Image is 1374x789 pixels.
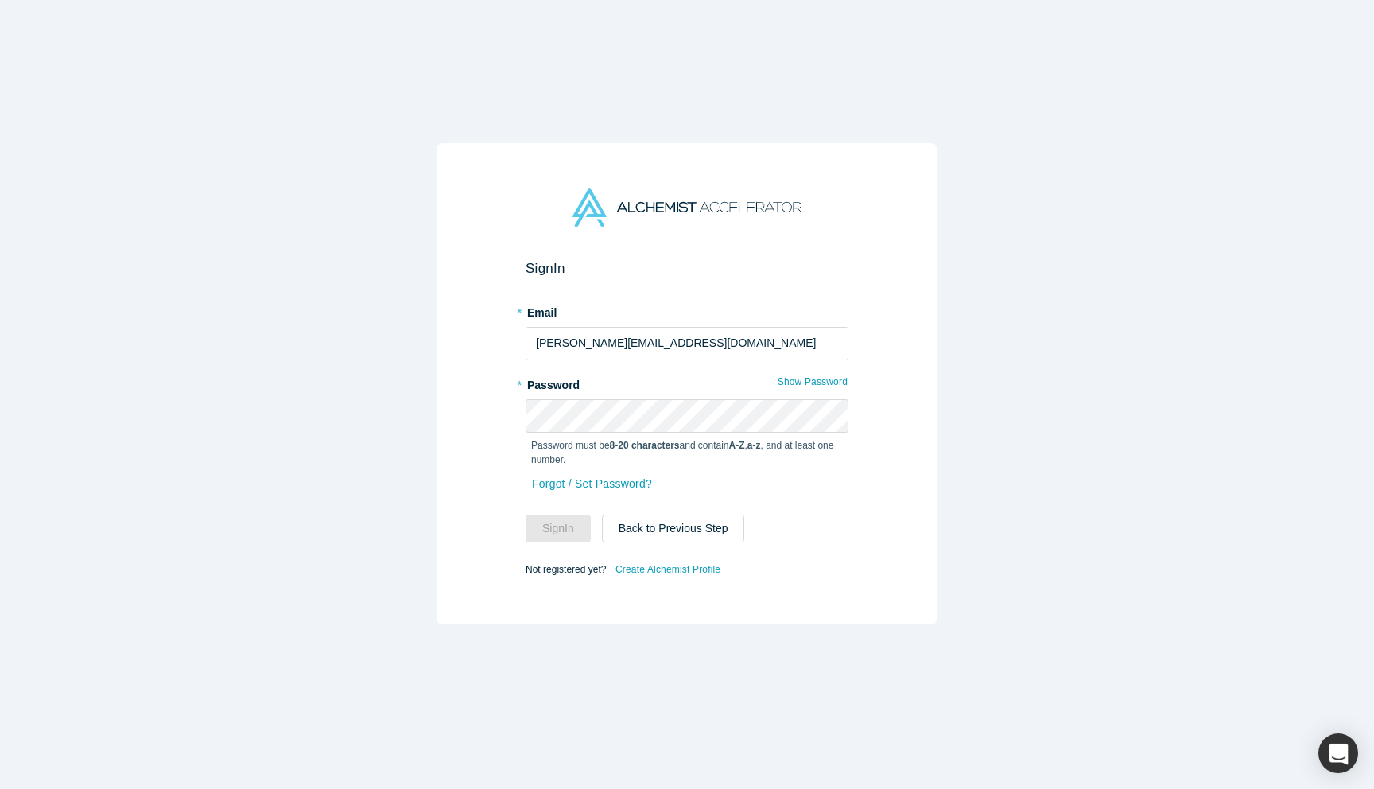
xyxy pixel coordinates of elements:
[602,515,745,542] button: Back to Previous Step
[526,299,848,321] label: Email
[572,188,801,227] img: Alchemist Accelerator Logo
[729,440,745,451] strong: A-Z
[615,559,721,580] a: Create Alchemist Profile
[526,515,591,542] button: SignIn
[531,438,843,467] p: Password must be and contain , , and at least one number.
[526,563,606,574] span: Not registered yet?
[526,260,848,277] h2: Sign In
[531,470,653,498] a: Forgot / Set Password?
[777,371,848,392] button: Show Password
[610,440,680,451] strong: 8-20 characters
[747,440,761,451] strong: a-z
[526,371,848,394] label: Password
